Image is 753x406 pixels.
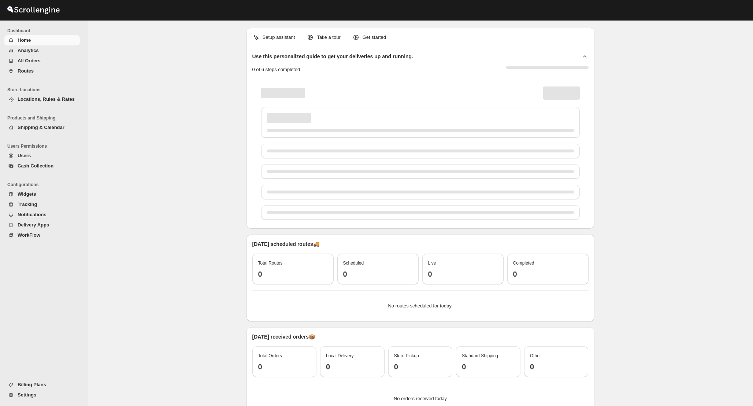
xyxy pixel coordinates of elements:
[7,182,83,188] span: Configurations
[530,362,583,371] h3: 0
[4,210,80,220] button: Notifications
[4,35,80,45] button: Home
[326,353,353,358] span: Local Delivery
[18,222,49,228] span: Delivery Apps
[18,392,36,398] span: Settings
[530,353,541,358] span: Other
[18,58,41,63] span: All Orders
[258,353,282,358] span: Total Orders
[4,390,80,400] button: Settings
[326,362,379,371] h3: 0
[7,143,83,149] span: Users Permissions
[258,261,283,266] span: Total Routes
[18,96,75,102] span: Locations, Rules & Rates
[4,122,80,133] button: Shipping & Calendar
[7,87,83,93] span: Store Locations
[18,163,53,169] span: Cash Collection
[18,212,47,217] span: Notifications
[252,333,589,340] p: [DATE] received orders 📦
[258,270,328,278] h3: 0
[4,380,80,390] button: Billing Plans
[428,261,436,266] span: Live
[513,261,534,266] span: Completed
[394,353,419,358] span: Store Pickup
[252,79,589,223] div: Page loading
[7,115,83,121] span: Products and Shipping
[363,34,386,41] p: Get started
[4,66,80,76] button: Routes
[428,270,498,278] h3: 0
[394,362,447,371] h3: 0
[4,151,80,161] button: Users
[252,240,589,248] p: [DATE] scheduled routes 🚚
[18,68,34,74] span: Routes
[317,34,340,41] p: Take a tour
[258,302,583,310] p: No routes scheduled for today.
[18,125,64,130] span: Shipping & Calendar
[462,362,515,371] h3: 0
[258,362,311,371] h3: 0
[18,382,46,387] span: Billing Plans
[18,191,36,197] span: Widgets
[18,153,31,158] span: Users
[4,161,80,171] button: Cash Collection
[4,230,80,240] button: WorkFlow
[4,56,80,66] button: All Orders
[4,45,80,56] button: Analytics
[18,37,31,43] span: Home
[343,261,364,266] span: Scheduled
[343,270,413,278] h3: 0
[4,94,80,104] button: Locations, Rules & Rates
[18,202,37,207] span: Tracking
[252,66,300,73] p: 0 of 6 steps completed
[4,220,80,230] button: Delivery Apps
[7,28,83,34] span: Dashboard
[263,34,295,41] p: Setup assistant
[258,395,583,402] p: No orders received today
[513,270,583,278] h3: 0
[252,53,413,60] h2: Use this personalized guide to get your deliveries up and running.
[18,232,40,238] span: WorkFlow
[4,189,80,199] button: Widgets
[462,353,498,358] span: Standard Shipping
[4,199,80,210] button: Tracking
[18,48,39,53] span: Analytics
